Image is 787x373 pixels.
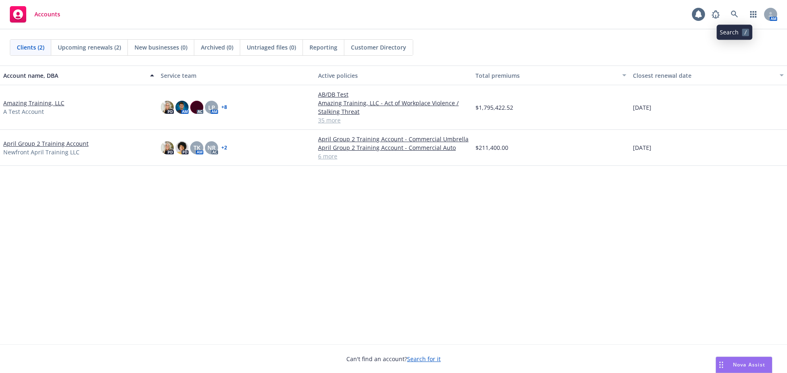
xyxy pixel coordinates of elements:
div: Drag to move [716,357,726,373]
button: Closest renewal date [630,66,787,85]
a: April Group 2 Training Account - Commercial Umbrella [318,135,469,143]
span: Reporting [309,43,337,52]
span: Can't find an account? [346,355,441,363]
span: Customer Directory [351,43,406,52]
span: NR [207,143,216,152]
span: Newfront April Training LLC [3,148,80,156]
span: Upcoming renewals (2) [58,43,121,52]
a: + 8 [221,105,227,110]
span: [DATE] [633,103,651,112]
a: Amazing Training, LLC - Act of Workplace Violence / Stalking Threat [318,99,469,116]
a: Accounts [7,3,64,26]
img: photo [161,101,174,114]
button: Total premiums [472,66,630,85]
a: Search for it [407,355,441,363]
a: + 2 [221,145,227,150]
span: A Test Account [3,107,44,116]
div: Account name, DBA [3,71,145,80]
span: Accounts [34,11,60,18]
img: photo [175,101,189,114]
a: AB/DB Test [318,90,469,99]
button: Nova Assist [716,357,772,373]
a: Search [726,6,743,23]
a: Switch app [745,6,762,23]
a: April Group 2 Training Account [3,139,89,148]
div: Closest renewal date [633,71,775,80]
span: $1,795,422.52 [475,103,513,112]
span: [DATE] [633,143,651,152]
span: Untriaged files (0) [247,43,296,52]
button: Service team [157,66,315,85]
div: Total premiums [475,71,617,80]
span: Archived (0) [201,43,233,52]
span: New businesses (0) [134,43,187,52]
a: 6 more [318,152,469,161]
img: photo [161,141,174,154]
img: photo [190,101,203,114]
div: Service team [161,71,312,80]
span: LP [208,103,215,112]
span: $211,400.00 [475,143,508,152]
div: Active policies [318,71,469,80]
a: April Group 2 Training Account - Commercial Auto [318,143,469,152]
span: TK [193,143,200,152]
span: Nova Assist [733,361,765,368]
img: photo [175,141,189,154]
a: Report a Bug [707,6,724,23]
a: 35 more [318,116,469,124]
span: Clients (2) [17,43,44,52]
button: Active policies [315,66,472,85]
a: Amazing Training, LLC [3,99,64,107]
